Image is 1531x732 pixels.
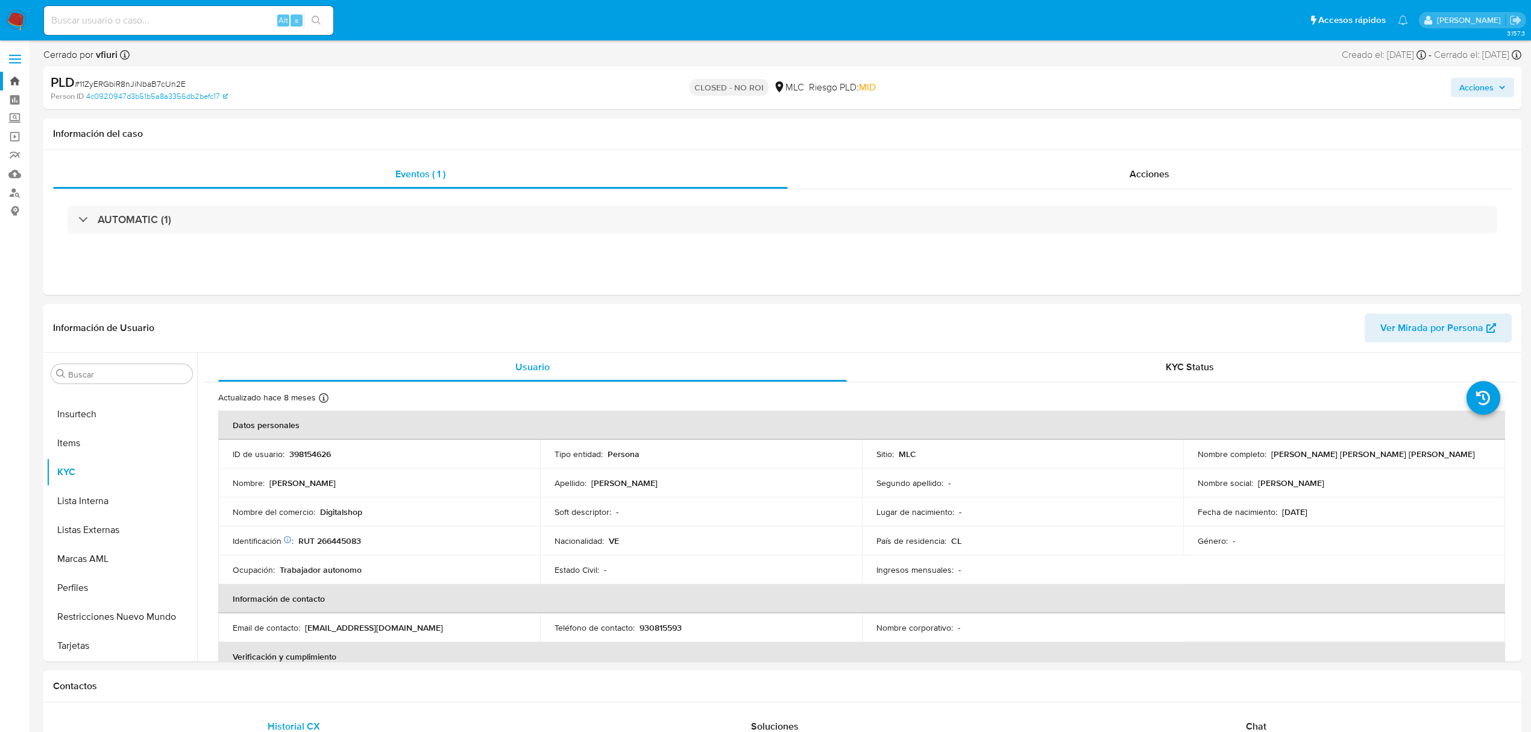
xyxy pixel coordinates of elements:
[46,400,197,429] button: Insurtech
[51,72,75,92] b: PLD
[958,622,960,633] p: -
[295,14,298,26] span: s
[876,564,954,575] p: Ingresos mensuales :
[555,449,603,459] p: Tipo entidad :
[1342,48,1426,62] div: Creado el: [DATE]
[1166,360,1214,374] span: KYC Status
[218,584,1505,613] th: Información de contacto
[1258,478,1324,488] p: [PERSON_NAME]
[68,369,187,380] input: Buscar
[1318,14,1386,27] span: Accesos rápidos
[53,322,154,334] h1: Información de Usuario
[269,478,336,488] p: [PERSON_NAME]
[1451,78,1514,97] button: Acciones
[46,458,197,487] button: KYC
[233,478,265,488] p: Nombre :
[51,91,84,102] b: Person ID
[1429,48,1432,62] span: -
[616,506,618,517] p: -
[233,535,294,546] p: Identificación :
[46,516,197,544] button: Listas Externas
[86,91,228,102] a: 4c0920947d3b51b5a8a3356db2befc17
[609,535,619,546] p: VE
[1398,15,1408,25] a: Notificaciones
[68,206,1497,233] div: AUTOMATIC (1)
[1282,506,1307,517] p: [DATE]
[298,535,361,546] p: RUT 266445083
[604,564,606,575] p: -
[46,544,197,573] button: Marcas AML
[46,631,197,660] button: Tarjetas
[859,80,876,94] span: MID
[46,573,197,602] button: Perfiles
[43,48,118,62] span: Cerrado por
[218,392,316,403] p: Actualizado hace 8 meses
[44,13,333,28] input: Buscar usuario o caso...
[555,622,635,633] p: Teléfono de contacto :
[876,478,943,488] p: Segundo apellido :
[515,360,550,374] span: Usuario
[46,429,197,458] button: Items
[1233,535,1235,546] p: -
[608,449,640,459] p: Persona
[93,48,118,62] b: vfiuri
[56,369,66,379] button: Buscar
[1509,14,1522,27] a: Salir
[809,81,876,94] span: Riesgo PLD:
[1198,478,1253,488] p: Nombre social :
[218,642,1505,671] th: Verificación y cumplimiento
[555,564,599,575] p: Estado Civil :
[233,506,315,517] p: Nombre del comercio :
[98,213,171,226] h3: AUTOMATIC (1)
[1198,449,1266,459] p: Nombre completo :
[233,449,285,459] p: ID de usuario :
[395,167,445,181] span: Eventos ( 1 )
[320,506,362,517] p: Digitalshop
[233,564,275,575] p: Ocupación :
[773,81,804,94] div: MLC
[948,478,951,488] p: -
[555,478,586,488] p: Apellido :
[280,564,362,575] p: Trabajador autonomo
[46,487,197,516] button: Lista Interna
[876,506,954,517] p: Lugar de nacimiento :
[958,564,961,575] p: -
[218,411,1505,440] th: Datos personales
[233,622,300,633] p: Email de contacto :
[1198,506,1277,517] p: Fecha de nacimiento :
[591,478,658,488] p: [PERSON_NAME]
[1459,78,1494,97] span: Acciones
[899,449,916,459] p: MLC
[876,622,953,633] p: Nombre corporativo :
[46,602,197,631] button: Restricciones Nuevo Mundo
[278,14,288,26] span: Alt
[289,449,331,459] p: 398154626
[1437,14,1505,26] p: valentina.fiuri@mercadolibre.com
[1434,48,1521,62] div: Cerrado el: [DATE]
[876,535,946,546] p: País de residencia :
[1365,314,1512,342] button: Ver Mirada por Persona
[304,12,329,29] button: search-icon
[640,622,682,633] p: 930815593
[555,535,604,546] p: Nacionalidad :
[951,535,961,546] p: CL
[53,680,1512,692] h1: Contactos
[1271,449,1475,459] p: [PERSON_NAME] [PERSON_NAME] [PERSON_NAME]
[305,622,443,633] p: [EMAIL_ADDRESS][DOMAIN_NAME]
[53,128,1512,140] h1: Información del caso
[555,506,611,517] p: Soft descriptor :
[1380,314,1483,342] span: Ver Mirada por Persona
[1130,167,1169,181] span: Acciones
[959,506,961,517] p: -
[75,78,186,90] span: # 11ZyERGbiR8nJiNbaB7cUn2E
[690,79,769,96] p: CLOSED - NO ROI
[1198,535,1228,546] p: Género :
[876,449,894,459] p: Sitio :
